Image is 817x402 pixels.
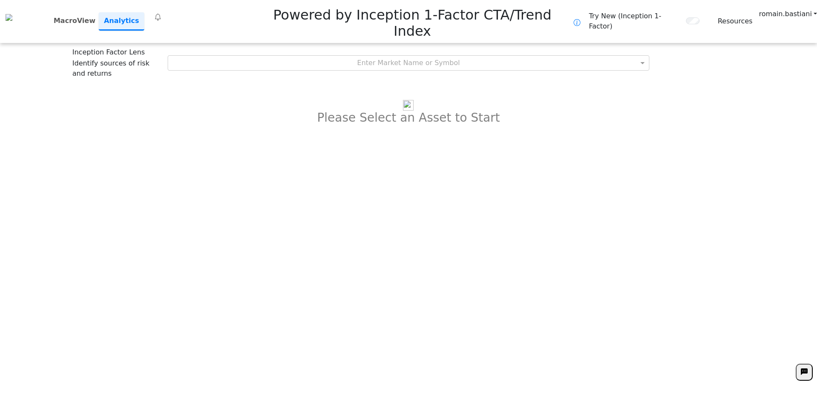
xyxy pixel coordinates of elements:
[759,9,817,19] a: romain.bastiani
[317,111,500,125] h3: Please Select an Asset to Start
[589,11,682,31] span: Try New (Inception 1-Factor)
[168,56,649,70] div: Enter Market Name or Symbol
[6,14,12,21] img: logo%20black.png
[403,100,414,111] img: bar-chart.png
[72,47,145,57] span: Inception Factor Lens
[72,58,161,79] span: Identify sources of risk and returns
[99,12,144,31] a: Analytics
[718,16,753,26] a: Resources
[251,3,574,40] h2: Powered by Inception 1-Factor CTA/Trend Index
[50,12,99,29] a: MacroView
